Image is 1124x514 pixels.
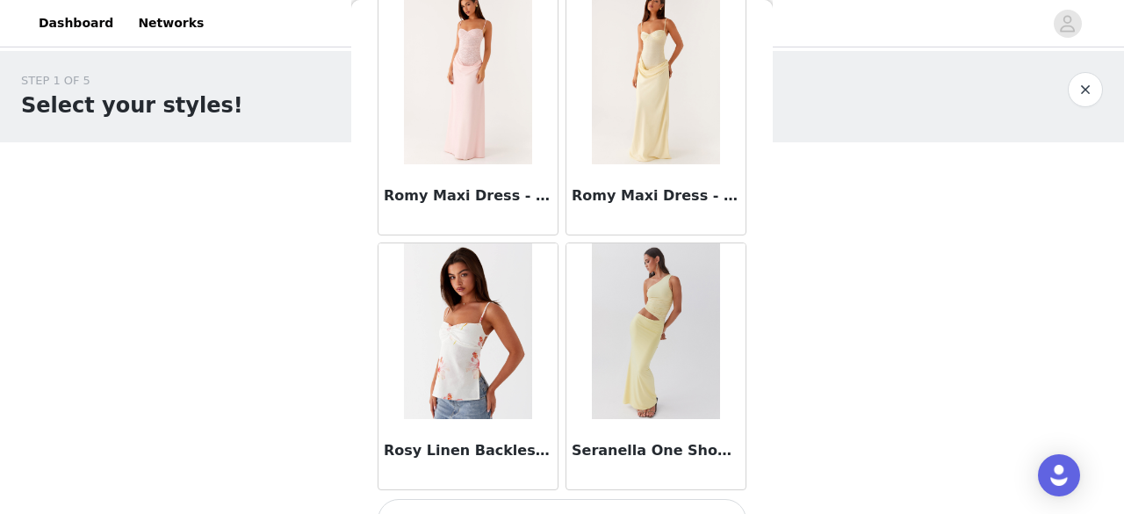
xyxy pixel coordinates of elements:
img: Rosy Linen Backless Top - Camellia [404,243,531,419]
img: Seranella One Shoulder Maxi Dress - Lemon [592,243,719,419]
div: STEP 1 OF 5 [21,72,243,90]
div: Open Intercom Messenger [1038,454,1080,496]
div: avatar [1059,10,1076,38]
h3: Rosy Linen Backless Top - Camellia [384,440,552,461]
h3: Seranella One Shoulder Maxi Dress - Lemon [572,440,740,461]
a: Dashboard [28,4,124,43]
h3: Romy Maxi Dress - Pink [384,185,552,206]
h3: Romy Maxi Dress - Yellow [572,185,740,206]
a: Networks [127,4,214,43]
h1: Select your styles! [21,90,243,121]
